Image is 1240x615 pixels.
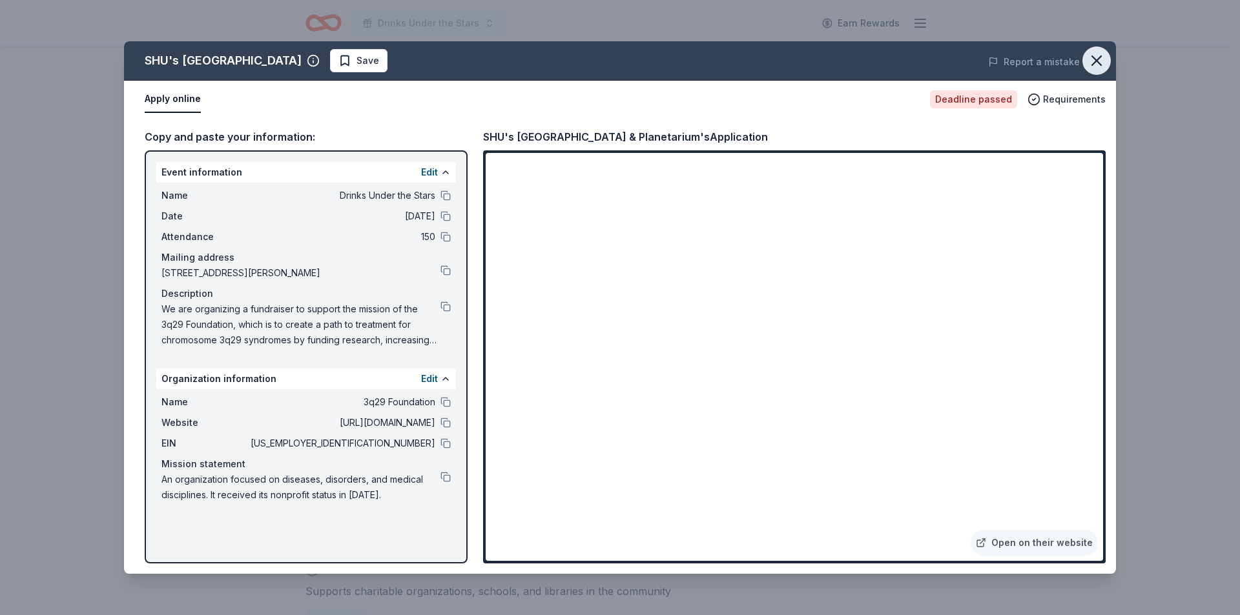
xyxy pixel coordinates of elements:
[161,229,248,245] span: Attendance
[156,368,456,389] div: Organization information
[161,456,451,472] div: Mission statement
[161,208,248,224] span: Date
[483,128,768,145] div: SHU's [GEOGRAPHIC_DATA] & Planetarium's Application
[161,415,248,430] span: Website
[1043,92,1106,107] span: Requirements
[988,54,1080,70] button: Report a mistake
[145,86,201,113] button: Apply online
[248,436,435,451] span: [US_EMPLOYER_IDENTIFICATION_NUMBER]
[421,165,438,180] button: Edit
[161,394,248,410] span: Name
[248,394,435,410] span: 3q29 Foundation
[145,50,302,71] div: SHU's [GEOGRAPHIC_DATA]
[145,128,468,145] div: Copy and paste your information:
[161,286,451,301] div: Description
[161,265,440,281] span: [STREET_ADDRESS][PERSON_NAME]
[161,301,440,348] span: We are organizing a fundraiser to support the mission of the 3q29 Foundation, which is to create ...
[161,188,248,203] span: Name
[1028,92,1106,107] button: Requirements
[161,472,440,503] span: An organization focused on diseases, disorders, and medical disciplines. It received its nonprofi...
[421,371,438,387] button: Edit
[248,229,435,245] span: 150
[161,436,248,451] span: EIN
[156,162,456,183] div: Event information
[930,90,1017,108] div: Deadline passed
[248,415,435,430] span: [URL][DOMAIN_NAME]
[248,208,435,224] span: [DATE]
[161,250,451,265] div: Mailing address
[330,49,387,72] button: Save
[356,53,379,68] span: Save
[971,530,1098,556] a: Open on their website
[248,188,435,203] span: Drinks Under the Stars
